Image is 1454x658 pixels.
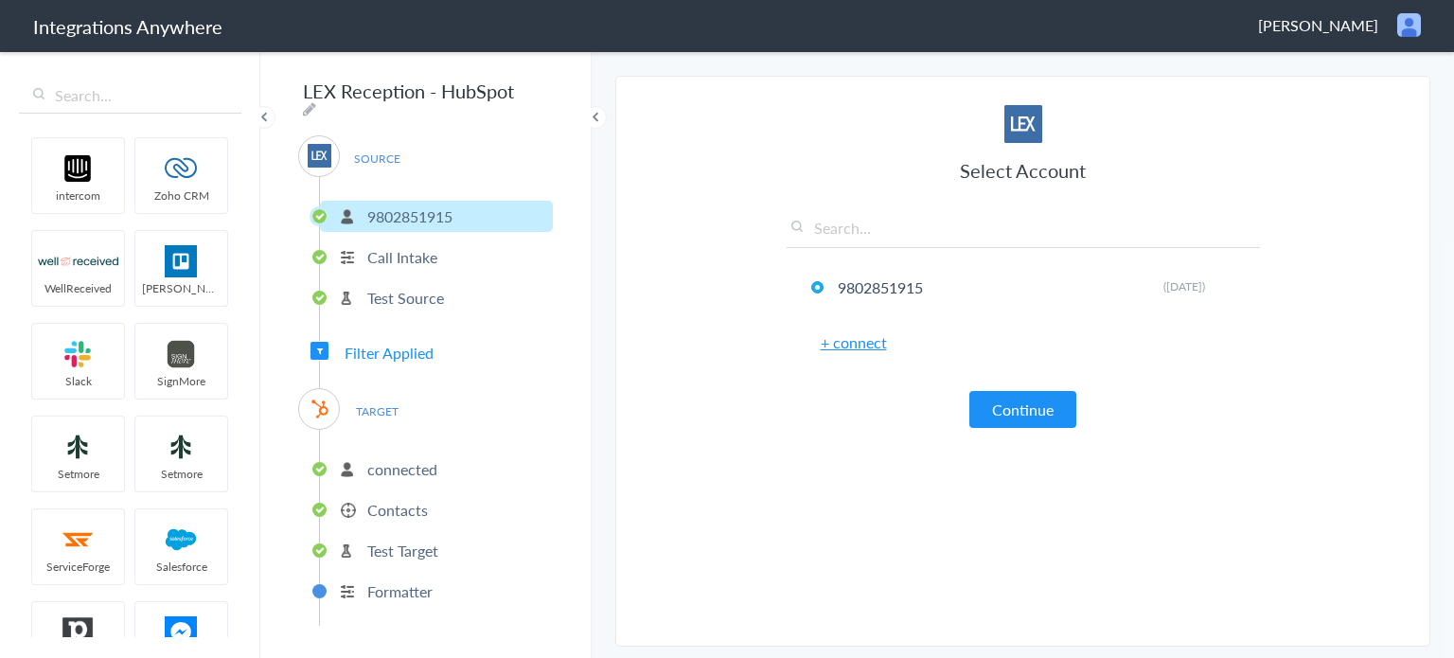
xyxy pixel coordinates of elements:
span: [PERSON_NAME] [1258,14,1378,36]
a: + connect [821,331,887,353]
img: setmoreNew.jpg [141,431,222,463]
img: user.png [1397,13,1421,37]
img: intercom-logo.svg [38,152,118,185]
img: zoho-logo.svg [141,152,222,185]
h1: Integrations Anywhere [33,13,222,40]
p: Call Intake [367,246,437,268]
span: ([DATE]) [1163,278,1205,294]
span: ServiceForge [32,559,124,575]
img: lex-app-logo.svg [1004,105,1042,143]
span: intercom [32,187,124,204]
img: trello.png [141,245,222,277]
span: SOURCE [341,146,413,171]
p: Test Target [367,540,438,561]
img: serviceforge-icon.png [38,524,118,556]
img: lex-app-logo.svg [308,144,331,168]
p: Test Source [367,287,444,309]
span: Setmore [135,466,227,482]
span: WellReceived [32,280,124,296]
img: signmore-logo.png [141,338,222,370]
p: Contacts [367,499,428,521]
img: salesforce-logo.svg [141,524,222,556]
span: Zoho CRM [135,187,227,204]
img: FBM.png [141,616,222,649]
input: Search... [787,217,1260,248]
span: Setmore [32,466,124,482]
h3: Select Account [787,157,1260,184]
img: wr-logo.svg [38,245,118,277]
span: SignMore [135,373,227,389]
p: Formatter [367,580,433,602]
span: Filter Applied [345,342,434,364]
p: 9802851915 [367,205,452,227]
span: [PERSON_NAME] [135,280,227,296]
img: slack-logo.svg [38,338,118,370]
button: Continue [969,391,1076,428]
span: TARGET [341,399,413,424]
span: Salesforce [135,559,227,575]
input: Search... [19,78,241,114]
span: Slack [32,373,124,389]
img: setmoreNew.jpg [38,431,118,463]
p: connected [367,458,437,480]
img: hubspot-logo.svg [308,397,331,420]
img: pipedrive.png [38,616,118,649]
